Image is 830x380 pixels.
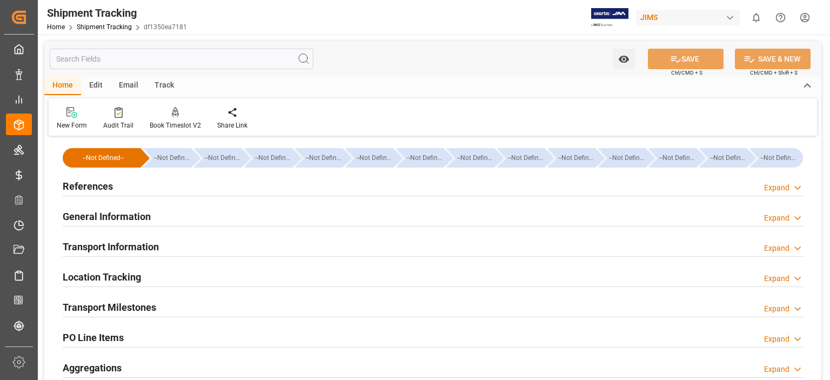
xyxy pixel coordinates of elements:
a: Home [47,23,65,31]
div: Edit [81,77,111,95]
div: JIMS [636,10,740,25]
div: --Not Defined-- [699,148,747,168]
div: --Not Defined-- [396,148,444,168]
div: --Not Defined-- [497,148,545,168]
button: show 0 new notifications [744,5,768,30]
button: SAVE & NEW [735,49,811,69]
div: --Not Defined-- [547,148,595,168]
div: --Not Defined-- [457,148,494,168]
div: --Not Defined-- [194,148,242,168]
div: --Not Defined-- [659,148,697,168]
div: Home [44,77,81,95]
img: Exertis%20JAM%20-%20Email%20Logo.jpg_1722504956.jpg [591,8,628,27]
div: Share Link [217,121,247,130]
div: --Not Defined-- [63,148,140,168]
h2: Transport Milestones [63,300,156,315]
a: Shipment Tracking [77,23,132,31]
button: Help Center [768,5,793,30]
input: Search Fields [50,49,313,69]
div: New Form [57,121,87,130]
h2: PO Line Items [63,330,124,345]
div: Book Timeslot V2 [150,121,201,130]
span: Ctrl/CMD + S [671,69,702,77]
div: --Not Defined-- [760,148,798,168]
div: Track [146,77,182,95]
div: Expand [764,334,789,345]
div: Email [111,77,146,95]
div: Shipment Tracking [47,5,187,21]
button: JIMS [636,7,744,28]
h2: References [63,179,113,194]
div: --Not Defined-- [710,148,747,168]
h2: General Information [63,209,151,224]
div: --Not Defined-- [558,148,595,168]
div: Expand [764,243,789,254]
div: --Not Defined-- [255,148,292,168]
div: --Not Defined-- [648,148,697,168]
div: --Not Defined-- [446,148,494,168]
div: --Not Defined-- [295,148,343,168]
h2: Transport Information [63,239,159,254]
div: --Not Defined-- [508,148,545,168]
div: --Not Defined-- [205,148,242,168]
div: Expand [764,182,789,194]
div: --Not Defined-- [244,148,292,168]
div: --Not Defined-- [356,148,393,168]
button: SAVE [648,49,724,69]
div: --Not Defined-- [345,148,393,168]
h2: Aggregations [63,361,122,375]
div: --Not Defined-- [407,148,444,168]
div: Expand [764,212,789,224]
div: --Not Defined-- [154,148,191,168]
div: --Not Defined-- [598,148,646,168]
div: --Not Defined-- [609,148,646,168]
div: --Not Defined-- [749,148,803,168]
div: --Not Defined-- [73,148,133,168]
button: open menu [613,49,635,69]
div: Audit Trail [103,121,133,130]
div: --Not Defined-- [306,148,343,168]
span: Ctrl/CMD + Shift + S [750,69,798,77]
div: --Not Defined-- [143,148,191,168]
h2: Location Tracking [63,270,141,284]
div: Expand [764,303,789,315]
div: Expand [764,364,789,375]
div: Expand [764,273,789,284]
